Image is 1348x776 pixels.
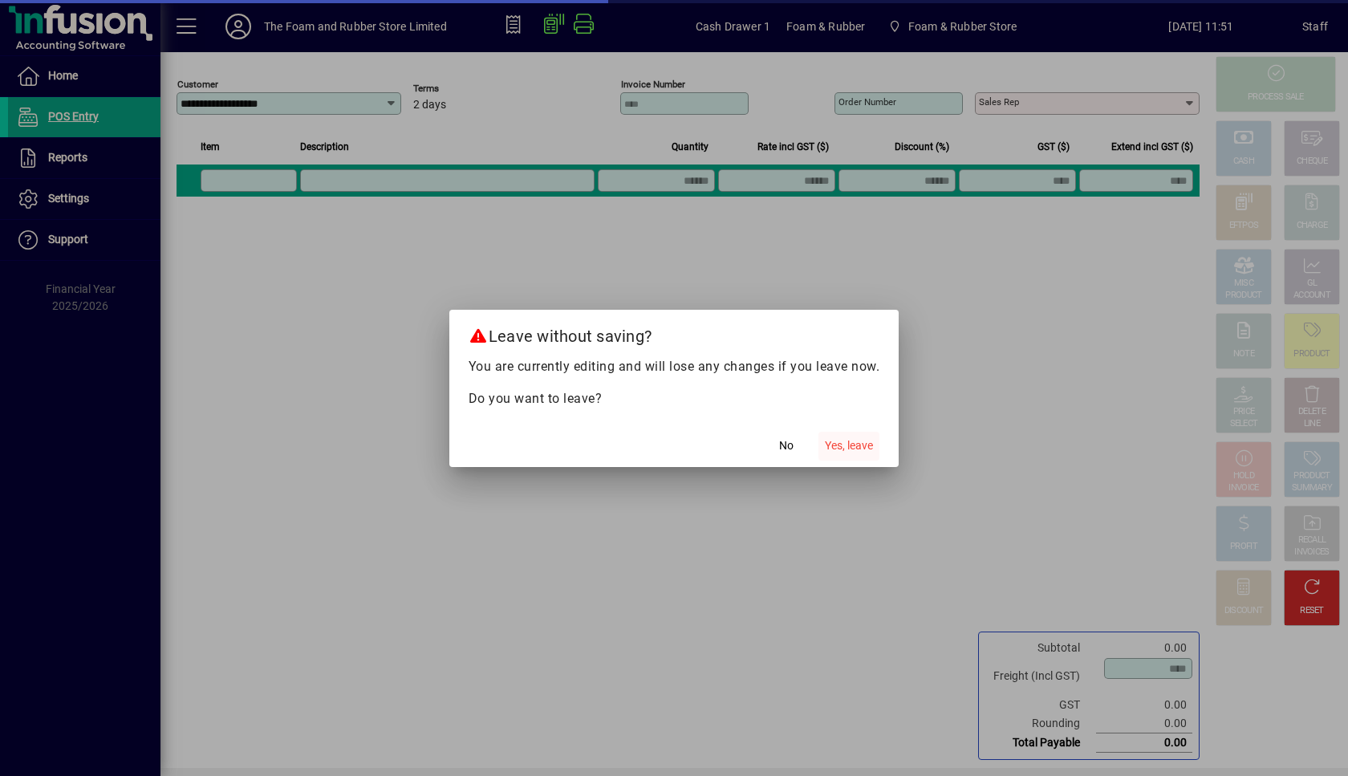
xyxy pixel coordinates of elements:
[761,432,812,461] button: No
[825,437,873,454] span: Yes, leave
[469,357,880,376] p: You are currently editing and will lose any changes if you leave now.
[818,432,879,461] button: Yes, leave
[779,437,794,454] span: No
[449,310,899,356] h2: Leave without saving?
[469,389,880,408] p: Do you want to leave?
